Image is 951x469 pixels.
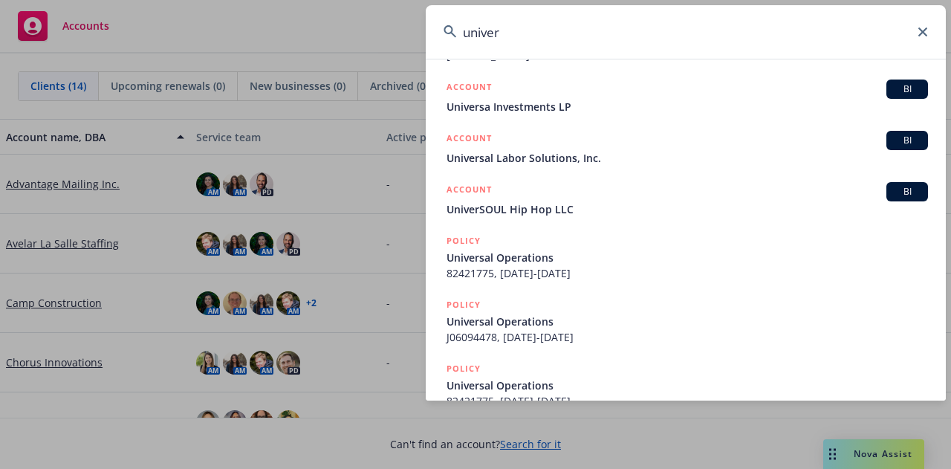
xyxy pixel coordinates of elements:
a: ACCOUNTBIUniversal Labor Solutions, Inc. [426,123,946,174]
h5: ACCOUNT [447,131,492,149]
h5: POLICY [447,297,481,312]
span: BI [892,185,922,198]
span: UniverSOUL Hip Hop LLC [447,201,928,217]
a: ACCOUNTBIUniversa Investments LP [426,71,946,123]
span: BI [892,83,922,96]
span: BI [892,134,922,147]
span: 82421775, [DATE]-[DATE] [447,393,928,409]
span: Universal Operations [447,378,928,393]
h5: POLICY [447,361,481,376]
a: POLICYUniversal Operations82421775, [DATE]-[DATE] [426,225,946,289]
span: Universal Operations [447,250,928,265]
input: Search... [426,5,946,59]
a: ACCOUNTBIUniverSOUL Hip Hop LLC [426,174,946,225]
h5: ACCOUNT [447,80,492,97]
span: 82421775, [DATE]-[DATE] [447,265,928,281]
h5: POLICY [447,233,481,248]
h5: ACCOUNT [447,182,492,200]
a: POLICYUniversal OperationsJ06094478, [DATE]-[DATE] [426,289,946,353]
span: Universal Operations [447,314,928,329]
a: POLICYUniversal Operations82421775, [DATE]-[DATE] [426,353,946,417]
span: Universa Investments LP [447,99,928,114]
span: J06094478, [DATE]-[DATE] [447,329,928,345]
span: Universal Labor Solutions, Inc. [447,150,928,166]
